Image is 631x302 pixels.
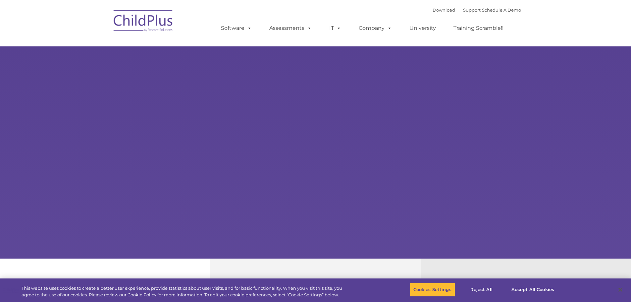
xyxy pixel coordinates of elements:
button: Cookies Settings [410,283,455,297]
a: Support [463,7,481,13]
a: IT [323,22,348,35]
button: Accept All Cookies [508,283,558,297]
a: Download [433,7,455,13]
a: Assessments [263,22,318,35]
button: Close [613,282,628,297]
a: Company [352,22,398,35]
img: ChildPlus by Procare Solutions [110,5,177,38]
div: This website uses cookies to create a better user experience, provide statistics about user visit... [22,285,347,298]
font: | [433,7,521,13]
a: Training Scramble!! [447,22,510,35]
a: University [403,22,443,35]
button: Reject All [461,283,502,297]
a: Schedule A Demo [482,7,521,13]
a: Software [214,22,258,35]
